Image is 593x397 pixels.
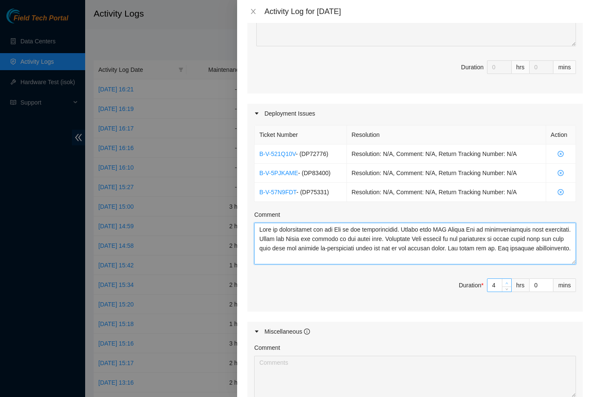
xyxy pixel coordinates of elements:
span: close-circle [551,189,571,195]
label: Comment [254,210,280,219]
td: Resolution: N/A, Comment: N/A, Return Tracking Number: N/A [347,145,546,164]
a: B-V-521Q10V [259,150,296,157]
span: close [250,8,257,15]
div: hrs [512,60,530,74]
div: Deployment Issues [247,104,583,123]
span: - ( DP83400 ) [298,170,330,176]
span: - ( DP72776 ) [296,150,328,157]
div: Activity Log for [DATE] [264,7,583,16]
a: B-V-57N9FDT [259,189,296,196]
span: down [504,287,510,292]
span: close-circle [551,151,571,157]
div: Duration [459,281,484,290]
div: mins [553,278,576,292]
span: Decrease Value [502,286,511,292]
button: Close [247,8,259,16]
a: B-V-5PJKAME [259,170,298,176]
span: Increase Value [502,279,511,286]
span: up [504,281,510,286]
th: Action [546,125,576,145]
div: hrs [512,278,530,292]
textarea: Comment [256,5,576,46]
div: Miscellaneous [264,327,310,336]
div: Duration [461,62,484,72]
span: caret-right [254,111,259,116]
span: caret-right [254,329,259,334]
label: Comment [254,343,280,352]
td: Resolution: N/A, Comment: N/A, Return Tracking Number: N/A [347,183,546,202]
div: Miscellaneous info-circle [247,322,583,341]
th: Ticket Number [255,125,347,145]
th: Resolution [347,125,546,145]
span: - ( DP75331 ) [296,189,329,196]
div: mins [553,60,576,74]
span: info-circle [304,329,310,335]
td: Resolution: N/A, Comment: N/A, Return Tracking Number: N/A [347,164,546,183]
span: close-circle [551,170,571,176]
textarea: Comment [254,223,576,264]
